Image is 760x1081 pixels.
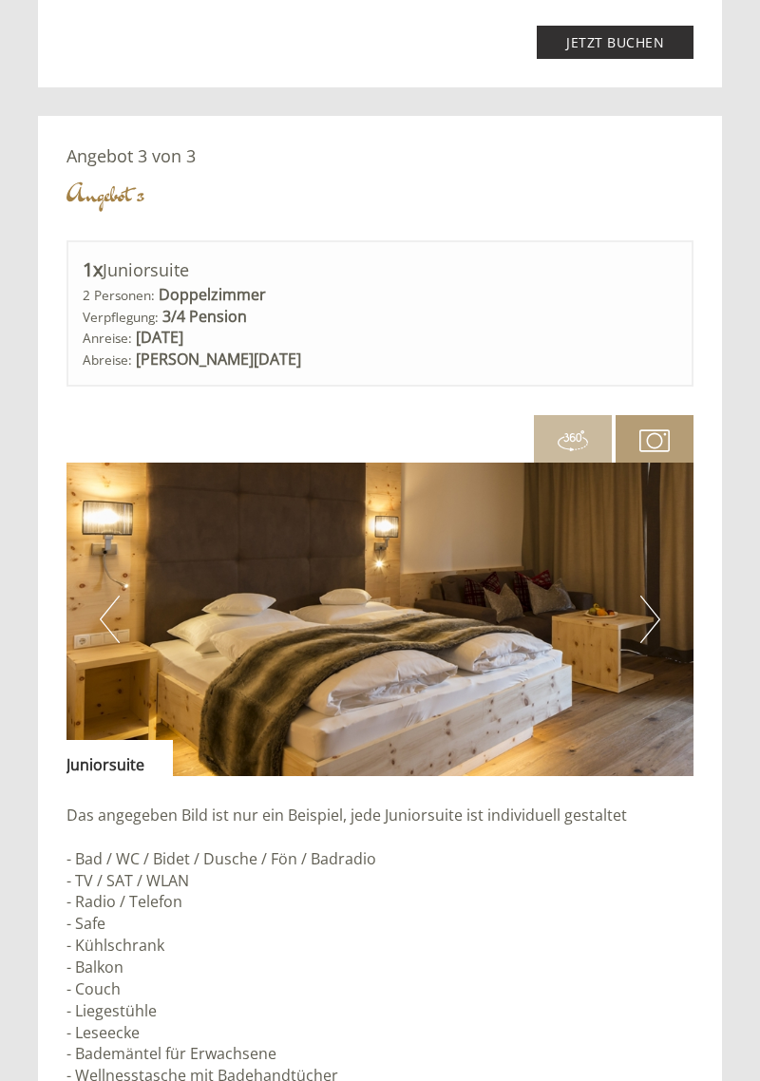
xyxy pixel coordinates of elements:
[66,177,144,212] div: Angebot 3
[558,426,588,456] img: 360-grad.svg
[537,26,693,59] a: Jetzt buchen
[83,256,103,282] b: 1x
[639,426,670,456] img: camera.svg
[83,351,132,369] small: Abreise:
[14,51,327,109] div: Guten Tag, wie können wir Ihnen helfen?
[136,327,183,348] b: [DATE]
[83,308,159,326] small: Verpflegung:
[100,596,120,643] button: Previous
[162,306,247,327] b: 3/4 Pension
[28,92,317,105] small: 19:23
[159,284,266,305] b: Doppelzimmer
[512,501,627,534] button: Senden
[278,14,349,47] div: [DATE]
[83,256,677,284] div: Juniorsuite
[66,144,196,167] span: Angebot 3 von 3
[83,286,155,304] small: 2 Personen:
[640,596,660,643] button: Next
[136,349,301,370] b: [PERSON_NAME][DATE]
[28,55,317,70] div: [GEOGRAPHIC_DATA]
[66,740,173,776] div: Juniorsuite
[66,463,693,776] img: image
[83,329,132,347] small: Anreise:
